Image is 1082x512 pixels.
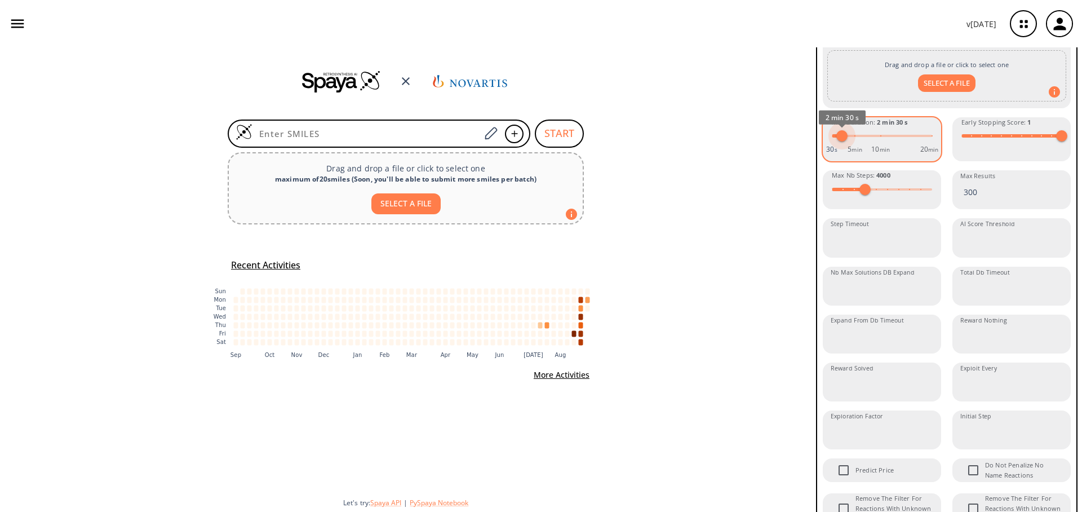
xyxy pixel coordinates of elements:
[238,162,574,174] p: Drag and drop a file or click to select one
[960,220,1015,228] label: AI Score Threshold
[291,352,303,358] text: Nov
[831,268,915,277] label: Nb Max Solutions DB Expand
[960,268,1010,277] label: Total Db Timeout
[214,288,226,345] g: y-axis tick label
[529,365,594,386] button: More Activities
[876,171,890,179] strong: 4000
[219,330,226,337] text: Fri
[318,352,330,358] text: Dec
[960,172,995,180] label: Max Results
[960,316,1007,325] label: Reward Nothing
[555,352,566,358] text: Aug
[343,498,807,507] div: Let's try:
[494,352,504,358] text: Jun
[302,70,381,92] img: Spaya logo
[831,316,904,325] label: Expand From Db Timeout
[985,460,1062,481] span: Do Not Penalize No Name Reactions
[880,145,890,153] small: min
[227,256,305,275] button: Recent Activities
[214,314,226,320] text: Wed
[215,322,226,328] text: Thu
[966,18,996,30] p: v [DATE]
[832,458,855,482] span: Predict Price
[236,123,252,140] img: Logo Spaya
[441,352,451,358] text: Apr
[826,113,859,122] span: 2 min 30 s
[215,288,226,294] text: Sun
[831,364,873,373] label: Reward Solved
[852,145,862,153] small: min
[960,364,997,373] label: Exploit Every
[252,128,480,139] input: Enter SMILES
[214,297,226,303] text: Mon
[238,174,574,184] div: maximum of 20 smiles ( Soon, you'll be able to submit more smiles per batch )
[961,117,1031,127] span: Early Stopping Score :
[406,352,418,358] text: Mar
[928,145,938,153] small: min
[230,352,566,358] g: x-axis tick label
[918,74,975,92] button: SELECT A FILE
[961,458,985,482] span: Do Not Penalize No Name Reactions
[832,117,908,127] span: Max Duration :
[370,498,401,507] button: Spaya API
[410,498,468,507] button: PySpaya Notebook
[855,465,894,475] span: Predict Price
[960,412,991,421] label: Initial Step
[835,145,837,153] small: s
[1027,118,1031,126] strong: 1
[877,118,908,126] strong: 2 min 30 s
[831,220,869,228] label: Step Timeout
[216,339,226,345] text: Sat
[826,144,837,154] span: 30
[215,305,226,311] text: Tue
[831,412,883,421] label: Exploration Factor
[230,352,241,358] text: Sep
[535,120,584,148] button: START
[379,352,389,358] text: Feb
[467,352,478,358] text: May
[837,60,1057,70] span: Drag and drop a file or click to select one
[871,144,890,154] span: 10
[848,144,862,154] span: 5
[920,144,939,154] span: 20
[265,352,275,358] text: Oct
[231,259,300,271] h5: Recent Activities
[371,193,441,214] button: SELECT A FILE
[832,170,890,180] span: Max Nb Steps :
[431,65,509,98] img: Team logo
[353,352,362,358] text: Jan
[234,288,590,345] g: cell
[401,498,410,507] span: |
[524,352,543,358] text: [DATE]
